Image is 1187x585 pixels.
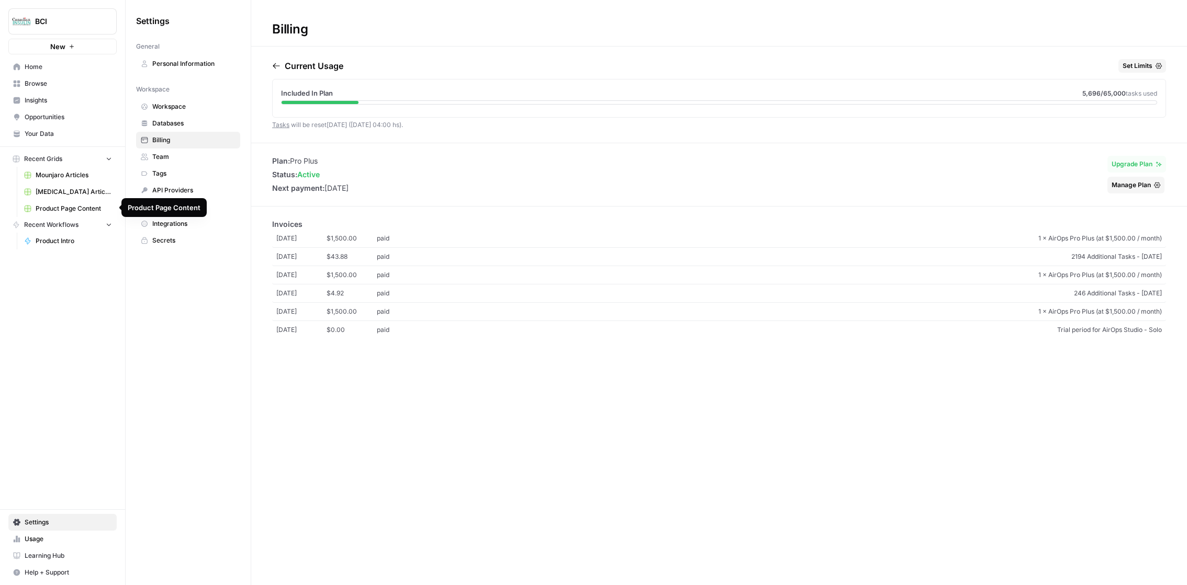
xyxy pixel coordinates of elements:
[272,121,403,129] span: will be reset [DATE] ([DATE] 04:00 hs) .
[16,342,25,351] button: Upload attachment
[25,158,163,216] li: Instruct the model to include more specific, concrete details and examples rather than generic st...
[8,531,117,547] a: Usage
[1112,159,1152,169] span: Upgrade Plan
[1082,89,1126,97] span: 5,696 /65,000
[9,320,200,338] textarea: Message…
[136,85,170,94] span: Workspace
[66,342,75,351] button: Start recording
[19,183,117,200] a: [MEDICAL_DATA] Articles
[427,289,1162,298] span: 246 Additional Tasks - [DATE]
[152,152,236,162] span: Team
[276,234,327,243] span: [DATE]
[281,88,333,98] span: Included In Plan
[272,284,1166,303] a: [DATE]$4.92paid246 Additional Tasks - [DATE]
[327,325,377,335] span: $0.00
[50,342,58,351] button: Gif picker
[152,59,236,68] span: Personal Information
[272,156,349,166] li: Pro Plus
[1107,177,1164,193] button: Manage Plan
[152,119,236,128] span: Databases
[36,187,112,197] span: [MEDICAL_DATA] Articles
[25,518,112,527] span: Settings
[327,289,377,298] span: $4.92
[136,42,160,51] span: General
[427,270,1162,280] span: 1 × AirOps Pro Plus (at $1,500.00 / month)
[152,219,236,228] span: Integrations
[272,321,1166,339] a: [DATE]$0.00paidTrial period for AirOps Studio - Solo
[276,325,327,335] span: [DATE]
[136,98,240,115] a: Workspace
[272,183,324,192] span: Next payment:
[12,12,31,31] img: BCI Logo
[8,8,117,35] button: Workspace: BCI
[35,16,98,27] span: BCI
[272,219,1166,230] p: Invoices
[136,215,240,232] a: Integrations
[272,230,1166,248] a: [DATE]$1,500.00paid1 × AirOps Pro Plus (at $1,500.00 / month)
[1107,156,1166,173] button: Upgrade Plan
[285,60,343,72] p: Current Usage
[25,219,163,268] li: Add guidance to use more natural, conversational explanations for medical terms rather than clini...
[7,4,27,24] button: go back
[8,92,117,109] a: Insights
[25,79,112,88] span: Browse
[33,342,41,351] button: Emoji picker
[377,270,427,280] span: paid
[1123,61,1152,71] span: Set Limits
[272,121,289,129] a: Tasks
[24,220,79,230] span: Recent Workflows
[25,96,112,105] span: Insights
[251,21,329,38] div: Billing
[327,307,377,316] span: $1,500.00
[377,252,427,261] span: paid
[152,202,236,212] span: Single Sign On
[25,112,112,122] span: Opportunities
[136,199,240,215] a: Single Sign On
[25,129,112,139] span: Your Data
[136,115,240,132] a: Databases
[272,156,290,165] span: Plan:
[25,62,112,72] span: Home
[19,200,117,217] a: Product Page Content
[427,325,1162,335] span: Trial period for AirOps Studio - Solo
[8,151,117,167] button: Recent Grids
[25,568,112,577] span: Help + Support
[24,154,62,164] span: Recent Grids
[1118,59,1166,73] button: Set Limits
[136,132,240,148] a: Billing
[152,102,236,111] span: Workspace
[152,169,236,178] span: Tags
[276,289,327,298] span: [DATE]
[427,234,1162,243] span: 1 × AirOps Pro Plus (at $1,500.00 / month)
[8,564,117,581] button: Help + Support
[272,303,1166,321] a: [DATE]$1,500.00paid1 × AirOps Pro Plus (at $1,500.00 / month)
[272,183,349,193] li: [DATE]
[377,234,427,243] span: paid
[8,109,117,125] a: Opportunities
[51,5,119,13] h1: [PERSON_NAME]
[25,534,112,544] span: Usage
[272,170,297,179] span: Status:
[276,307,327,316] span: [DATE]
[377,325,427,335] span: paid
[30,6,47,22] img: Profile image for Manuel
[25,270,163,329] li: Include instructions to incorporate subtle personality and warmth in the writing while maintainin...
[136,182,240,199] a: API Providers
[152,236,236,245] span: Secrets
[136,148,240,165] a: Team
[8,514,117,531] a: Settings
[276,252,327,261] span: [DATE]
[19,167,117,183] a: Mounjaro Articles
[8,75,117,92] a: Browse
[25,97,163,156] li: Add instructions to vary the opening of sentences and paragraphs to avoid repetitive patterns. In...
[427,307,1162,316] span: 1 × AirOps Pro Plus (at $1,500.00 / month)
[19,233,117,249] a: Product Intro
[327,270,377,280] span: $1,500.00
[327,252,377,261] span: $43.88
[276,270,327,280] span: [DATE]
[164,4,184,24] button: Home
[36,170,112,180] span: Mounjaro Articles
[8,39,117,54] button: New
[36,204,112,213] span: Product Page Content
[272,266,1166,284] a: [DATE]$1,500.00paid1 × AirOps Pro Plus (at $1,500.00 / month)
